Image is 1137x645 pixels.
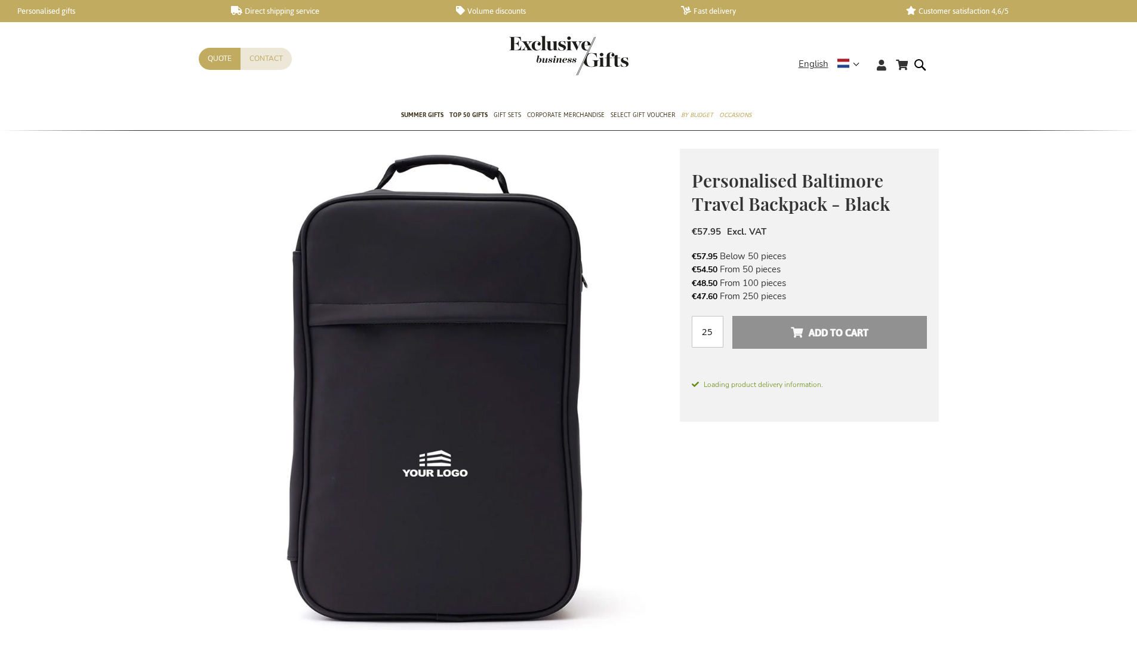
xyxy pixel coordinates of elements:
span: €54.50 [692,264,717,275]
span: Personalised Baltimore Travel Backpack - Black [692,168,890,216]
a: Direct shipping service [231,6,437,16]
li: From 100 pieces [692,277,927,290]
span: English [799,57,828,71]
span: By Budget [681,109,713,121]
a: Fast delivery [681,6,887,16]
span: Loading product delivery information. [692,379,927,390]
a: Gift Sets [494,101,521,131]
span: €57.95 [692,226,721,238]
a: TOP 50 Gifts [449,101,488,131]
a: Contact [241,48,292,70]
li: From 250 pieces [692,290,927,303]
img: Personalised Baltimore Travel Backpack - Black [199,149,680,630]
span: Gift Sets [494,109,521,121]
input: Qty [692,316,723,348]
span: Occasions [719,109,751,121]
a: store logo [509,36,569,75]
span: Corporate Merchandise [527,109,605,121]
a: Occasions [719,101,751,131]
a: By Budget [681,101,713,131]
a: Personalised gifts [6,6,212,16]
span: €48.50 [692,278,717,289]
a: Summer Gifts [401,101,443,131]
span: TOP 50 Gifts [449,109,488,121]
span: Select Gift Voucher [611,109,675,121]
a: Select Gift Voucher [611,101,675,131]
span: €47.60 [692,291,717,302]
li: From 50 pieces [692,263,927,276]
a: Volume discounts [456,6,662,16]
span: Summer Gifts [401,109,443,121]
li: Below 50 pieces [692,250,927,263]
a: Quote [199,48,241,70]
img: Exclusive Business gifts logo [509,36,628,75]
a: Customer satisfaction 4,6/5 [906,6,1112,16]
a: Corporate Merchandise [527,101,605,131]
span: Excl. VAT [727,226,766,238]
span: €57.95 [692,251,717,262]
